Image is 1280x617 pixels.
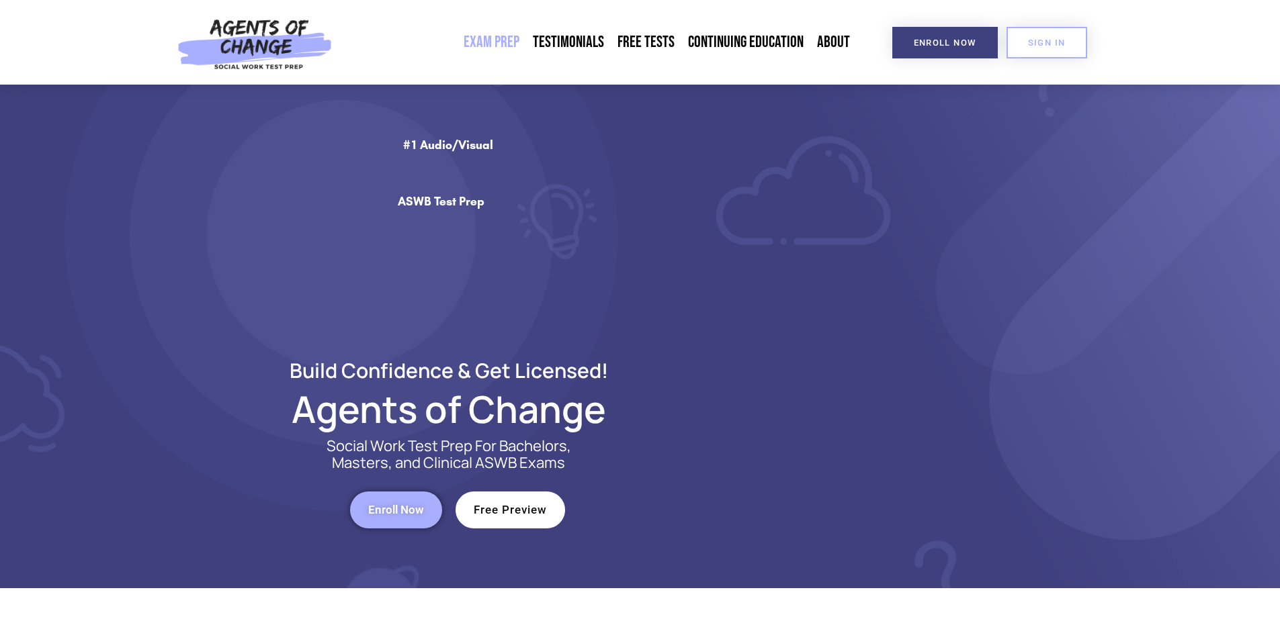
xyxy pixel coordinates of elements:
[526,27,611,58] a: Testimonials
[1007,27,1087,58] a: SIGN IN
[257,393,640,424] h2: Agents of Change
[368,504,424,516] span: Enroll Now
[697,85,966,588] img: Website Image 1 (1)
[456,491,565,528] a: Free Preview
[339,27,857,58] nav: Menu
[1028,38,1066,47] span: SIGN IN
[350,491,442,528] a: Enroll Now
[474,504,547,516] span: Free Preview
[681,27,810,58] a: Continuing Education
[810,27,857,58] a: About
[311,438,587,471] p: Social Work Test Prep For Bachelors, Masters, and Clinical ASWB Exams
[892,27,998,58] a: Enroll Now
[457,27,526,58] a: Exam Prep
[914,38,976,47] span: Enroll Now
[611,27,681,58] a: Free Tests
[257,361,640,380] h2: Build Confidence & Get Licensed!
[398,138,499,354] div: #1 Audio/Visual ASWB Test Prep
